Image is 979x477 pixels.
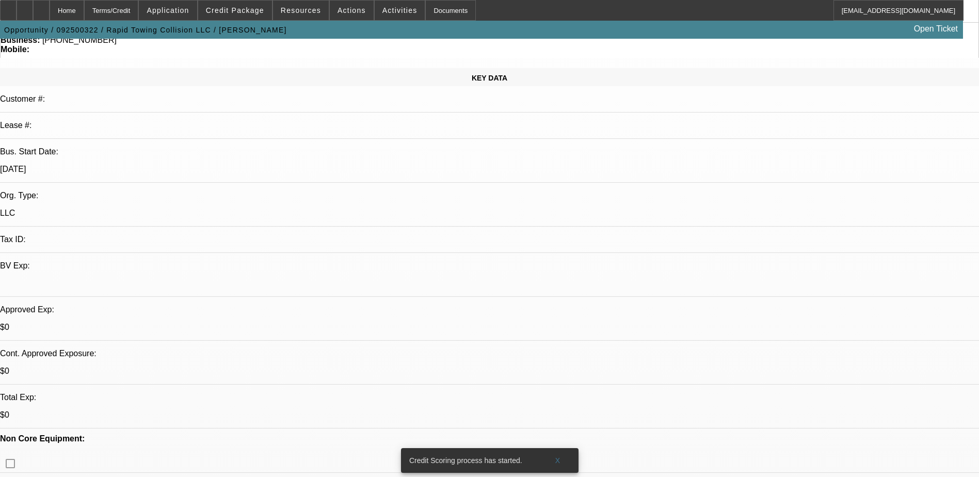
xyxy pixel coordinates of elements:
[330,1,374,20] button: Actions
[1,45,29,54] strong: Mobile:
[198,1,272,20] button: Credit Package
[382,6,418,14] span: Activities
[147,6,189,14] span: Application
[281,6,321,14] span: Resources
[139,1,197,20] button: Application
[472,74,507,82] span: KEY DATA
[910,20,962,38] a: Open Ticket
[555,456,560,465] span: X
[206,6,264,14] span: Credit Package
[338,6,366,14] span: Actions
[375,1,425,20] button: Activities
[541,451,574,470] button: X
[401,448,541,473] div: Credit Scoring process has started.
[273,1,329,20] button: Resources
[4,26,287,34] span: Opportunity / 092500322 / Rapid Towing Collision LLC / [PERSON_NAME]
